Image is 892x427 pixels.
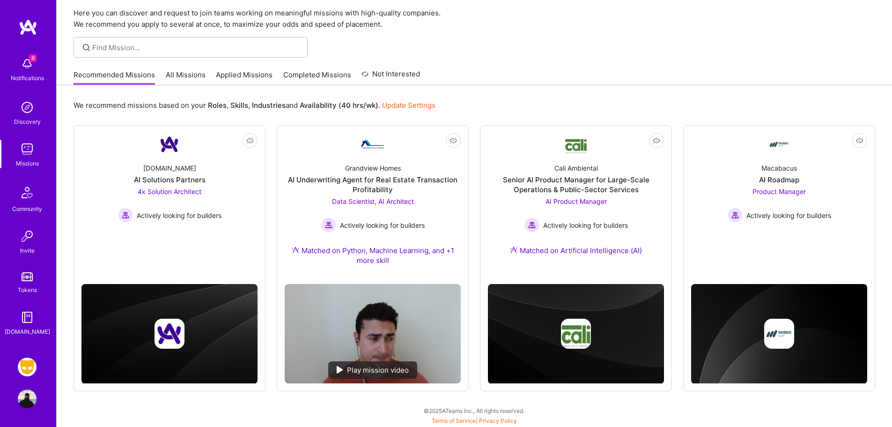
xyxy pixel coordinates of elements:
[19,19,37,36] img: logo
[208,101,227,110] b: Roles
[74,100,435,110] p: We recommend missions based on your , , and .
[12,204,42,214] div: Community
[856,137,863,144] i: icon EyeClosed
[246,137,254,144] i: icon EyeClosed
[450,137,457,144] i: icon EyeClosed
[432,417,476,424] a: Terms of Service
[432,417,517,424] span: |
[22,272,33,281] img: tokens
[18,358,37,376] img: Grindr: Data + FE + CyberSecurity + QA
[746,210,831,220] span: Actively looking for builders
[340,220,425,230] span: Actively looking for builders
[137,210,221,220] span: Actively looking for builders
[283,70,351,85] a: Completed Missions
[328,361,417,379] div: Play mission video
[20,246,35,255] div: Invite
[752,187,806,195] span: Product Manager
[285,175,461,195] div: AI Underwriting Agent for Real Estate Transaction Profitability
[74,7,875,30] p: Here you can discover and request to join teams working on meaningful missions with high-quality ...
[14,117,41,127] div: Discovery
[81,284,258,384] img: cover
[5,327,50,337] div: [DOMAIN_NAME]
[524,217,539,232] img: Actively looking for builders
[479,417,517,424] a: Privacy Policy
[554,163,598,173] div: Cali Ambiental
[92,43,301,52] input: Find Mission...
[285,284,461,383] img: No Mission
[81,133,258,255] a: Company Logo[DOMAIN_NAME]AI Solutions Partners4x Solution Architect Actively looking for builders...
[759,175,799,185] div: AI Roadmap
[488,175,664,195] div: Senior AI Product Manager for Large-Scale Operations & Public-Sector Services
[565,135,587,154] img: Company Logo
[18,390,37,408] img: User Avatar
[118,208,133,223] img: Actively looking for builders
[337,366,343,374] img: play
[292,246,299,254] img: Ateam Purple Icon
[510,246,517,254] img: Ateam Purple Icon
[155,319,184,349] img: Company logo
[510,246,642,255] div: Matched on Artificial Intelligence (AI)
[18,308,37,327] img: guide book
[216,70,273,85] a: Applied Missions
[18,227,37,246] img: Invite
[543,220,628,230] span: Actively looking for builders
[29,54,37,62] span: 8
[764,319,794,349] img: Company logo
[321,217,336,232] img: Actively looking for builders
[285,133,461,277] a: Company LogoGrandview HomesAI Underwriting Agent for Real Estate Transaction ProfitabilityData Sc...
[653,137,660,144] i: icon EyeClosed
[11,73,44,83] div: Notifications
[761,163,797,173] div: Macabacus
[285,246,461,265] div: Matched on Python, Machine Learning, and +1 more skill
[561,319,591,349] img: Company logo
[691,133,867,255] a: Company LogoMacabacusAI RoadmapProduct Manager Actively looking for buildersActively looking for ...
[728,208,743,223] img: Actively looking for builders
[15,390,39,408] a: User Avatar
[15,358,39,376] a: Grindr: Data + FE + CyberSecurity + QA
[345,163,401,173] div: Grandview Homes
[691,284,867,384] img: cover
[18,285,37,295] div: Tokens
[18,54,37,73] img: bell
[546,197,607,205] span: AI Product Manager
[81,42,92,53] i: icon SearchGrey
[768,133,790,156] img: Company Logo
[252,101,286,110] b: Industries
[332,197,414,205] span: Data Scientist, AI Architect
[382,101,435,110] a: Update Settings
[158,133,181,156] img: Company Logo
[18,98,37,117] img: discovery
[361,68,420,85] a: Not Interested
[488,133,664,267] a: Company LogoCali AmbientalSenior AI Product Manager for Large-Scale Operations & Public-Sector Se...
[300,101,378,110] b: Availability (40 hrs/wk)
[56,399,892,422] div: © 2025 ATeams Inc., All rights reserved.
[18,140,37,158] img: teamwork
[16,158,39,168] div: Missions
[138,187,201,195] span: 4x Solution Architect
[488,284,664,384] img: cover
[361,140,384,149] img: Company Logo
[230,101,248,110] b: Skills
[16,181,38,204] img: Community
[166,70,206,85] a: All Missions
[74,70,155,85] a: Recommended Missions
[143,163,196,173] div: [DOMAIN_NAME]
[134,175,206,185] div: AI Solutions Partners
